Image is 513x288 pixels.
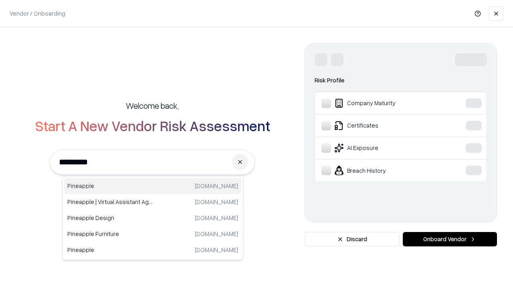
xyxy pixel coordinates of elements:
[67,214,153,222] p: Pineapple Design
[403,232,497,246] button: Onboard Vendor
[195,230,238,238] p: [DOMAIN_NAME]
[321,166,441,175] div: Breach History
[321,143,441,153] div: AI Exposure
[195,198,238,206] p: [DOMAIN_NAME]
[195,246,238,254] p: [DOMAIN_NAME]
[67,246,153,254] p: Pineapple
[321,98,441,108] div: Company Maturity
[195,214,238,222] p: [DOMAIN_NAME]
[62,176,243,260] div: Suggestions
[35,118,270,134] h2: Start A New Vendor Risk Assessment
[126,100,179,111] h5: Welcome back,
[305,232,400,246] button: Discard
[10,9,65,18] p: Vendor / Onboarding
[67,198,153,206] p: Pineapple | Virtual Assistant Agency
[195,182,238,190] p: [DOMAIN_NAME]
[321,121,441,130] div: Certificates
[67,230,153,238] p: Pineapple Furniture
[67,182,153,190] p: Pineapple
[315,76,487,85] div: Risk Profile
